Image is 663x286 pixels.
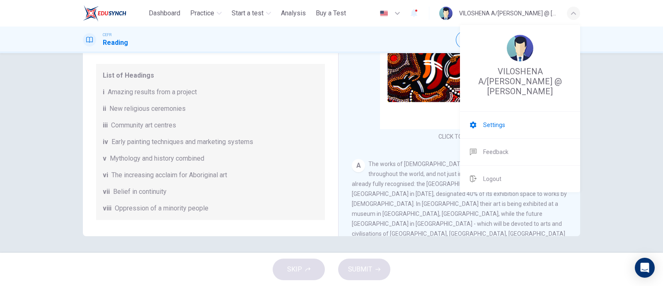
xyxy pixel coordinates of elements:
[470,66,570,96] span: VILOSHENA A/[PERSON_NAME] @ [PERSON_NAME]
[507,35,533,61] img: Profile picture
[483,147,508,157] span: Feedback
[483,174,501,184] span: Logout
[483,120,505,130] span: Settings
[460,112,580,138] a: Settings
[635,258,655,278] div: Open Intercom Messenger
